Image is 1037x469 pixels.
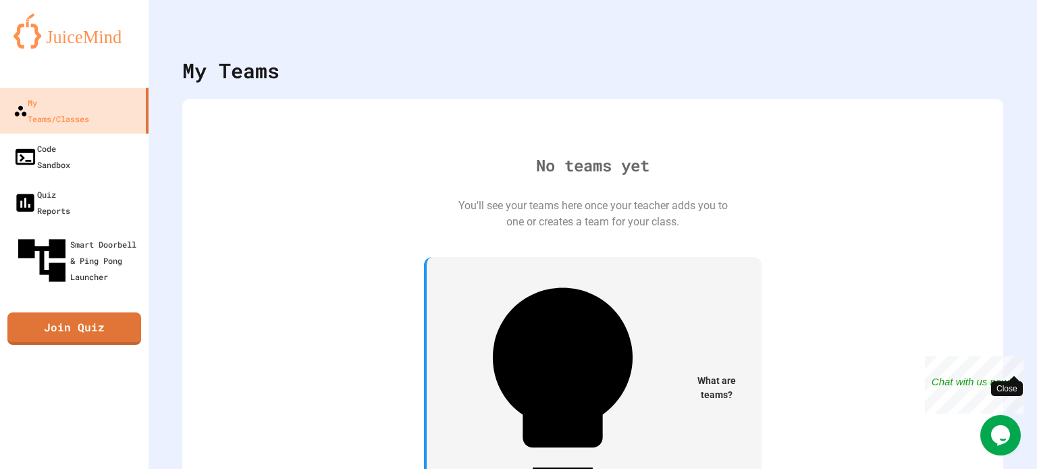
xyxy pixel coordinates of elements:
[536,153,649,177] div: No teams yet
[182,55,280,86] div: My Teams
[14,94,89,127] div: My Teams/Classes
[14,186,70,219] div: Quiz Reports
[7,312,141,345] a: Join Quiz
[925,356,1023,414] iframe: chat widget
[14,140,70,173] div: Code Sandbox
[14,232,143,289] div: Smart Doorbell & Ping Pong Launcher
[980,415,1023,456] iframe: chat widget
[458,198,728,230] div: You'll see your teams here once your teacher adds you to one or creates a team for your class.
[688,374,745,402] span: What are teams?
[14,13,135,49] img: logo-orange.svg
